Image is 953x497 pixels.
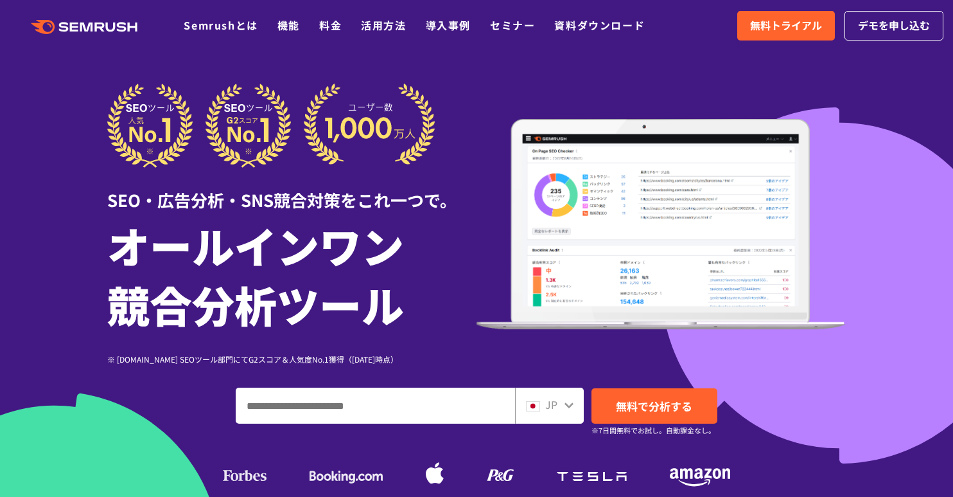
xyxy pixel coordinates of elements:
[236,388,514,423] input: ドメイン、キーワードまたはURLを入力してください
[319,17,342,33] a: 料金
[107,168,476,212] div: SEO・広告分析・SNS競合対策をこれ一つで。
[184,17,258,33] a: Semrushとは
[750,17,822,34] span: 無料トライアル
[858,17,930,34] span: デモを申し込む
[107,215,476,334] h1: オールインワン 競合分析ツール
[361,17,406,33] a: 活用方法
[737,11,835,41] a: 無料トライアル
[591,424,715,437] small: ※7日間無料でお試し。自動課金なし。
[277,17,300,33] a: 機能
[591,388,717,424] a: 無料で分析する
[554,17,645,33] a: 資料ダウンロード
[426,17,471,33] a: 導入事例
[616,398,692,414] span: 無料で分析する
[490,17,535,33] a: セミナー
[545,397,557,412] span: JP
[107,353,476,365] div: ※ [DOMAIN_NAME] SEOツール部門にてG2スコア＆人気度No.1獲得（[DATE]時点）
[844,11,943,41] a: デモを申し込む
